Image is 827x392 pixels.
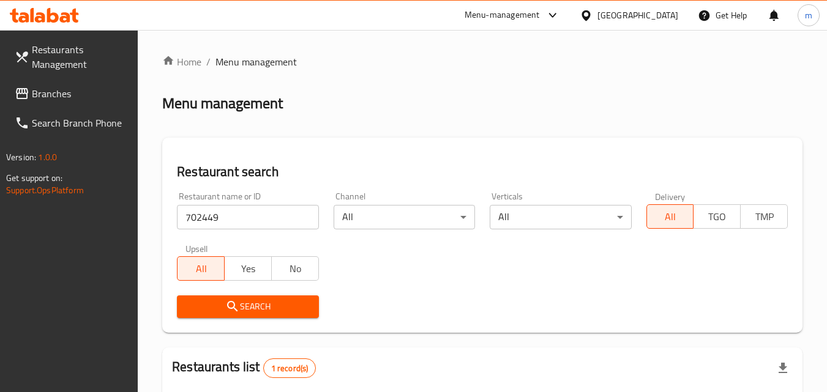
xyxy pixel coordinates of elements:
div: Export file [768,353,798,383]
span: TMP [746,208,783,226]
span: TGO [698,208,736,226]
button: TGO [693,204,741,229]
button: Search [177,295,318,318]
span: All [652,208,689,226]
span: 1.0.0 [38,149,57,165]
li: / [206,54,211,69]
span: No [277,260,314,278]
h2: Menu management [162,94,283,113]
button: No [271,256,319,281]
a: Search Branch Phone [5,108,138,138]
label: Delivery [655,192,686,201]
span: All [182,260,220,278]
span: Version: [6,149,36,165]
div: Menu-management [465,8,540,23]
span: Search [187,299,309,314]
h2: Restaurants list [172,358,316,378]
div: All [490,205,631,229]
button: All [177,256,225,281]
a: Home [162,54,201,69]
button: Yes [224,256,272,281]
input: Search for restaurant name or ID.. [177,205,318,229]
span: Yes [230,260,267,278]
span: m [805,9,812,22]
div: All [334,205,475,229]
a: Restaurants Management [5,35,138,79]
nav: breadcrumb [162,54,803,69]
button: All [646,204,694,229]
a: Support.OpsPlatform [6,182,84,198]
div: Total records count [263,358,316,378]
span: Restaurants Management [32,42,129,72]
button: TMP [740,204,788,229]
span: Search Branch Phone [32,116,129,130]
span: Branches [32,86,129,101]
span: Menu management [215,54,297,69]
span: Get support on: [6,170,62,186]
a: Branches [5,79,138,108]
label: Upsell [185,244,208,253]
span: 1 record(s) [264,363,316,374]
div: [GEOGRAPHIC_DATA] [597,9,678,22]
h2: Restaurant search [177,163,788,181]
